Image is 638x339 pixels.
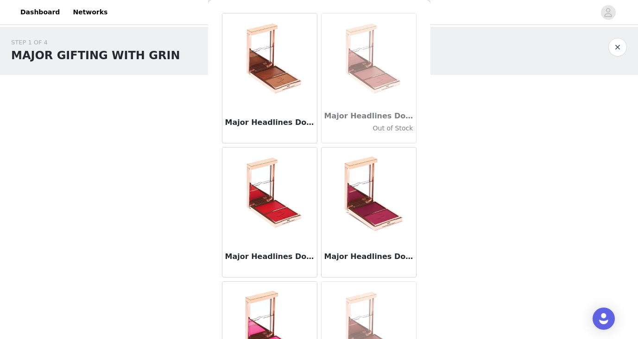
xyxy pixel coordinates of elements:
img: Major Headlines Double-Take Crème & Powder Blush Duo - She's so LA [223,13,316,106]
h4: Out of Stock [324,123,413,133]
a: Dashboard [15,2,65,23]
a: Networks [67,2,113,23]
img: Major Headlines Double-Take Crème & Powder Blush Duo - She's Wanted [322,148,415,240]
h1: MAJOR GIFTING WITH GRIN [11,47,180,64]
img: Major Headlines Double-Take Crème & Powder Blush Duo - She's Seductive [322,13,415,106]
h3: Major Headlines Double-Take Crème & Powder Blush Duo - She's Wanted [324,251,413,262]
h3: Major Headlines Double-Take Crème & Powder Blush Duo - She's so LA [225,117,314,128]
div: Open Intercom Messenger [593,308,615,330]
h3: Major Headlines Double-Take Crème & Powder Blush Duo - She's Seductive [324,111,413,122]
img: Major Headlines Double-Take Crème & Powder Blush Duo - She Left Me On Red [223,148,316,240]
h3: Major Headlines Double-Take Crème & Powder Blush Duo - She Left Me On Red [225,251,314,262]
div: avatar [604,5,613,20]
div: STEP 1 OF 4 [11,38,180,47]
